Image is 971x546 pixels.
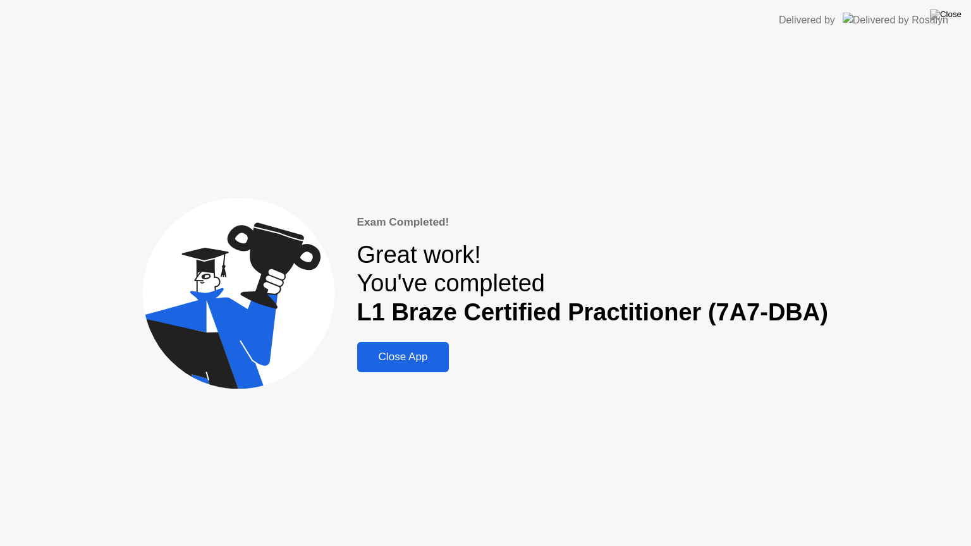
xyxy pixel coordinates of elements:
div: Close App [361,351,446,363]
button: Close App [357,342,449,372]
div: Exam Completed! [357,214,828,231]
img: Delivered by Rosalyn [843,13,948,27]
img: Close [930,9,962,20]
b: L1 Braze Certified Practitioner (7A7-DBA) [357,299,828,325]
div: Delivered by [779,13,835,28]
div: Great work! You've completed [357,241,828,327]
